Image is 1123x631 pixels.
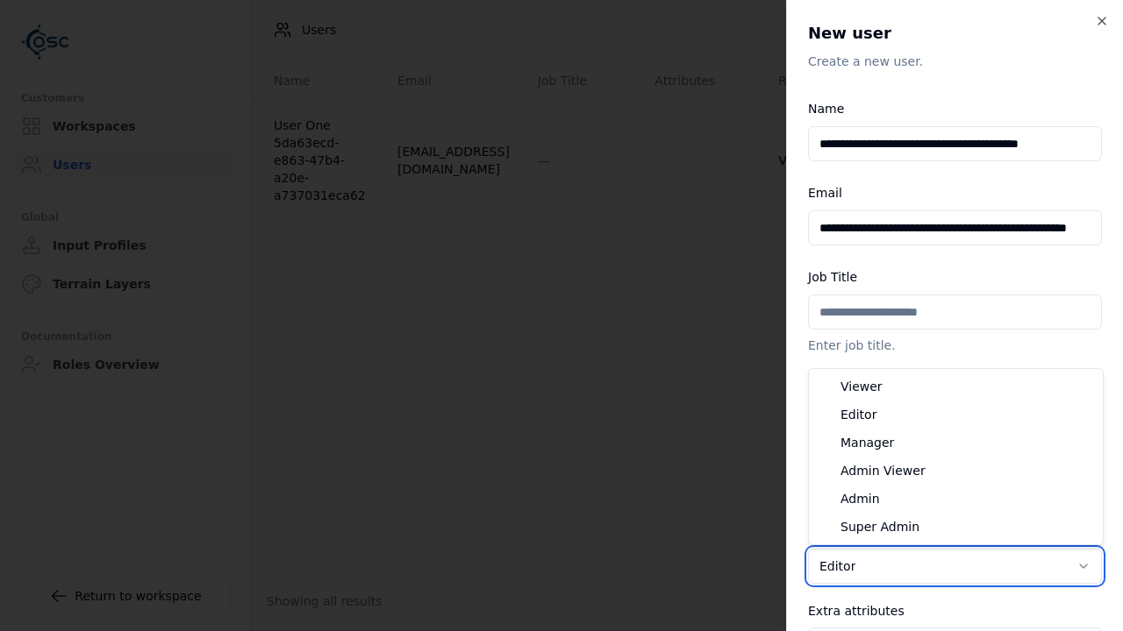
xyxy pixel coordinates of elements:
span: Super Admin [840,518,919,535]
span: Admin [840,490,880,507]
span: Manager [840,434,894,451]
span: Editor [840,406,876,423]
span: Admin Viewer [840,462,926,479]
span: Viewer [840,378,883,395]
